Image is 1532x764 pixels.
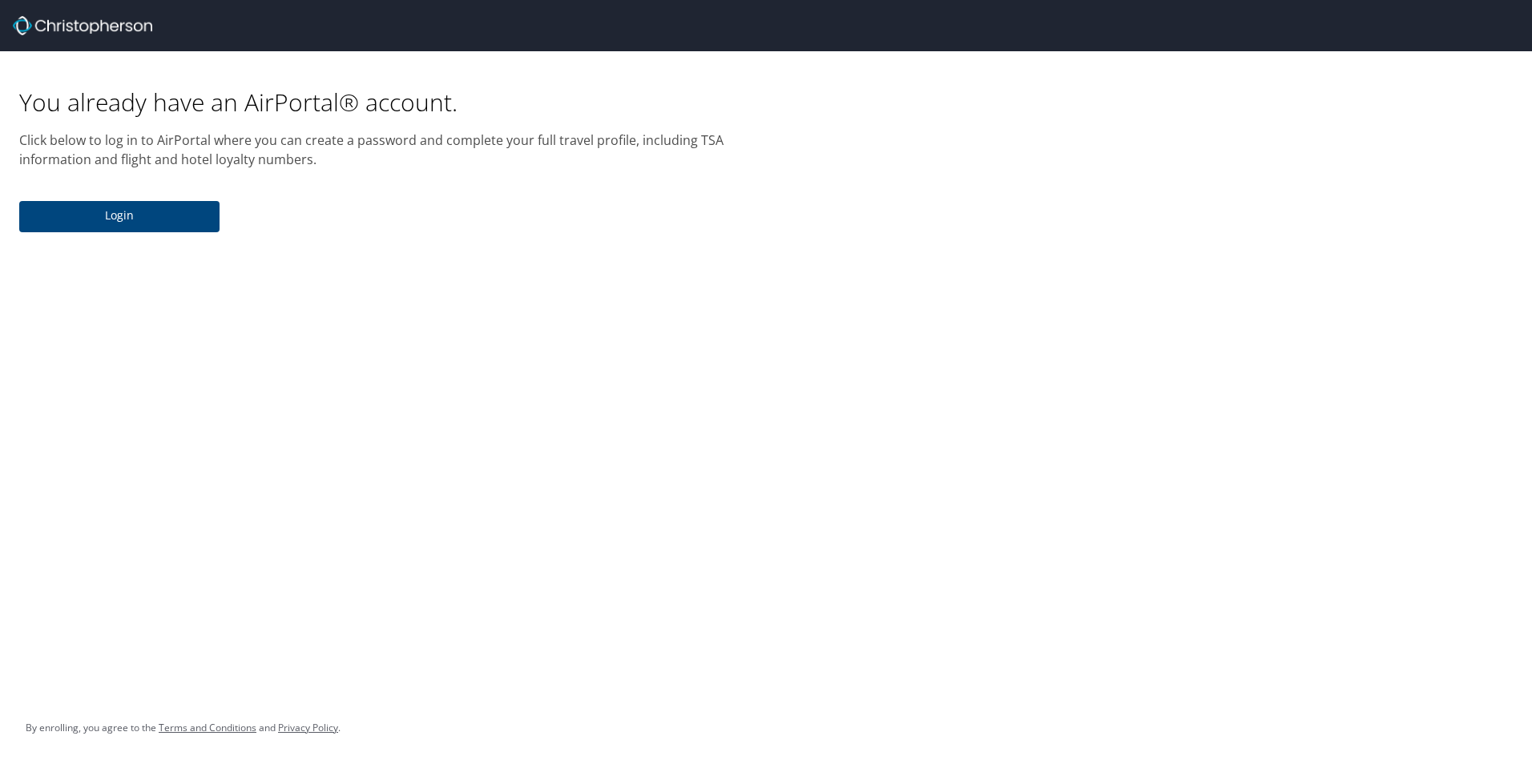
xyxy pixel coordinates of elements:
span: Login [32,206,207,226]
h1: You already have an AirPortal® account. [19,86,747,118]
p: Click below to log in to AirPortal where you can create a password and complete your full travel ... [19,131,747,169]
div: By enrolling, you agree to the and . [26,708,341,748]
img: cbt logo [13,16,152,35]
a: Privacy Policy [278,721,338,734]
a: Terms and Conditions [159,721,256,734]
button: Login [19,201,220,232]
